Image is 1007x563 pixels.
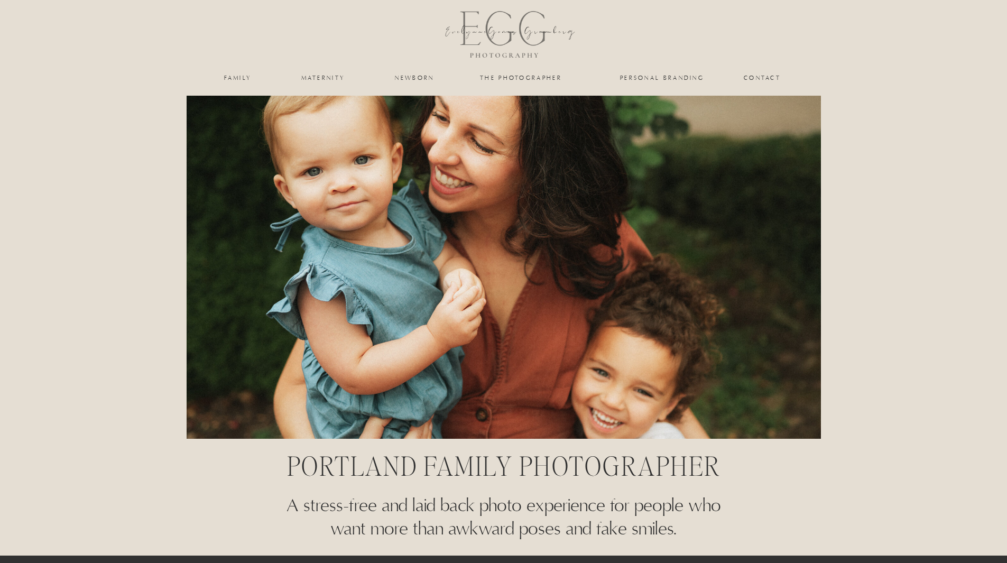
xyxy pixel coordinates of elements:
[282,494,725,542] p: A stress-free and laid back photo experience for people who want more than awkward poses and fake...
[468,75,574,81] a: the photographer
[217,75,260,81] a: family
[744,75,781,81] a: Contact
[393,75,437,81] a: newborn
[619,75,706,81] a: personal branding
[301,75,345,81] a: maternity
[244,449,764,494] h1: portland family photographer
